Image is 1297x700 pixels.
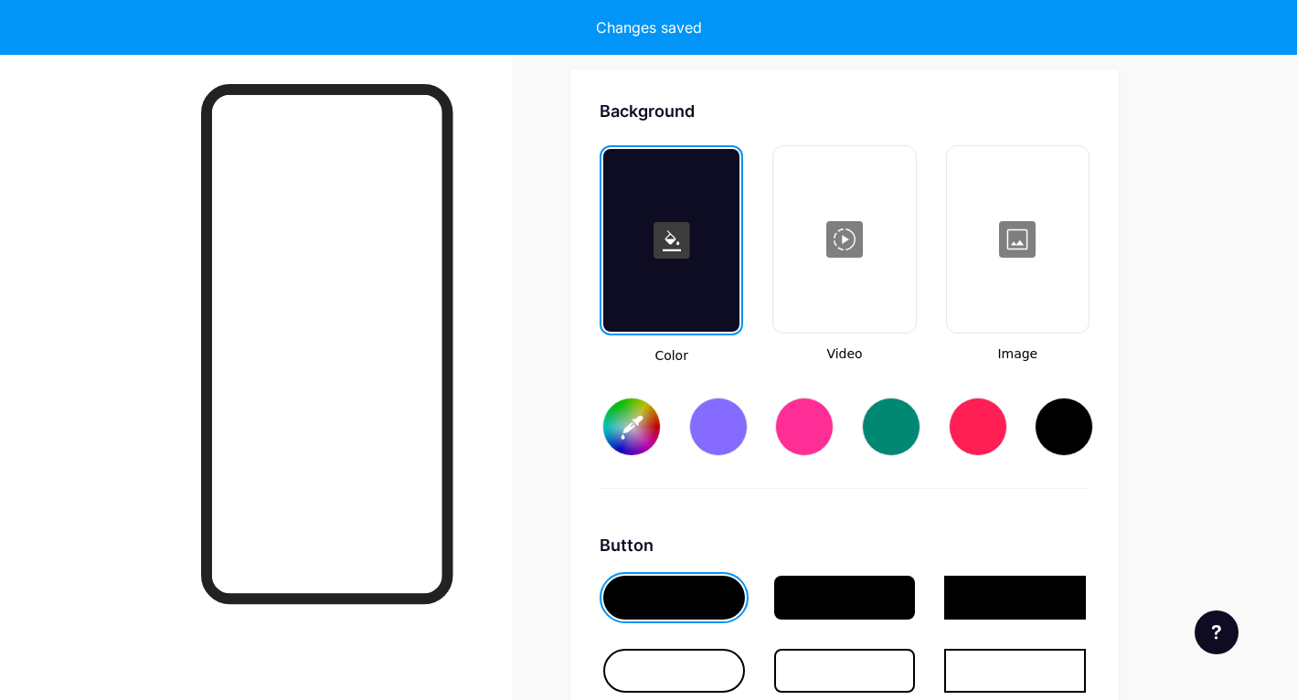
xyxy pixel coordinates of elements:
div: Button [600,533,1090,557]
span: Video [772,345,916,364]
span: Color [600,346,743,366]
span: Image [946,345,1090,364]
div: Background [600,99,1090,123]
div: Changes saved [596,16,702,38]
